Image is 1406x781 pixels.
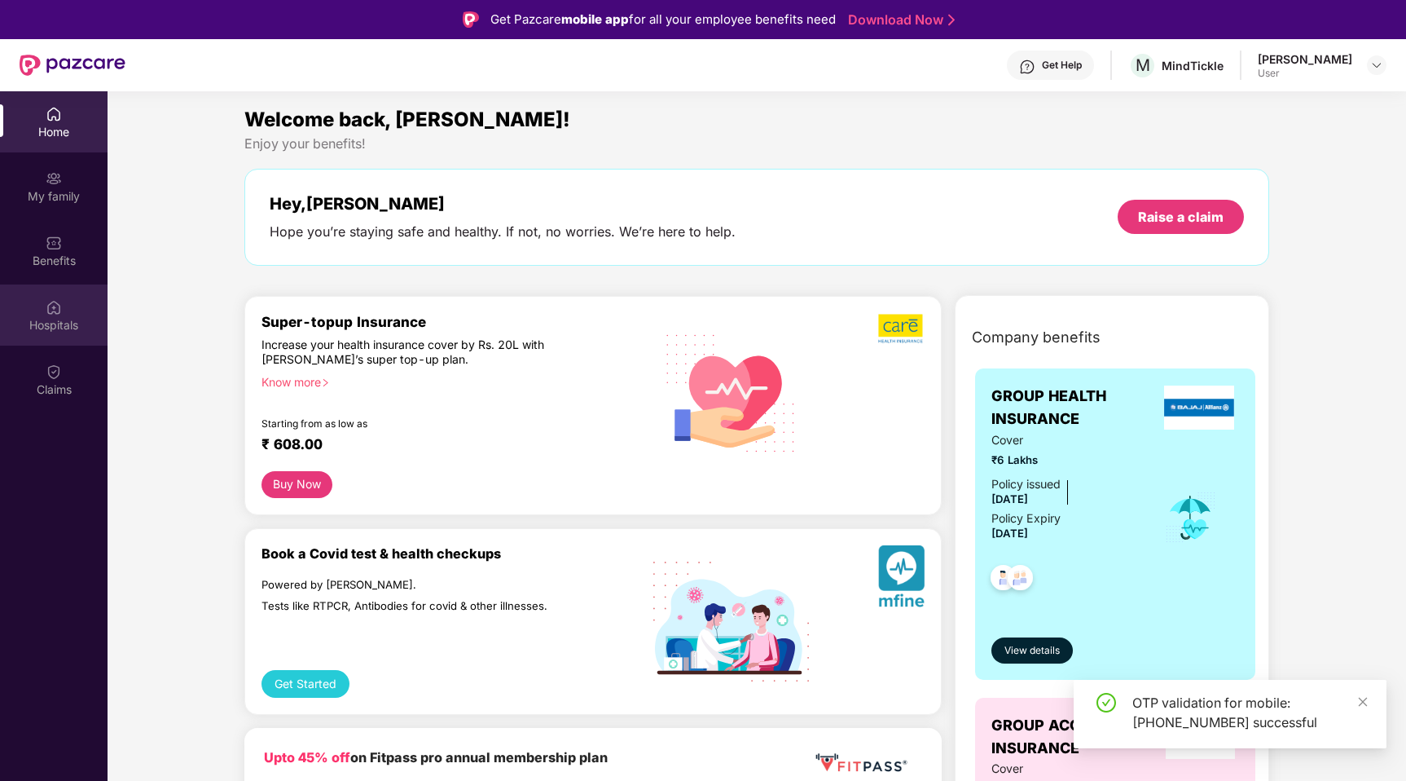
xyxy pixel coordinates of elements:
b: Upto 45% off [264,749,350,766]
div: Hey, [PERSON_NAME] [270,194,736,214]
span: View details [1004,643,1060,659]
div: Policy Expiry [991,510,1061,527]
img: svg+xml;base64,PHN2ZyBpZD0iSG9tZSIgeG1sbnM9Imh0dHA6Ly93d3cudzMub3JnLzIwMDAvc3ZnIiB3aWR0aD0iMjAiIG... [46,106,62,122]
img: fppp.png [812,748,910,778]
div: Enjoy your benefits! [244,135,1270,152]
span: close [1357,696,1369,708]
div: Super-topup Insurance [261,313,648,330]
img: svg+xml;base64,PHN2ZyBpZD0iQ2xhaW0iIHhtbG5zPSJodHRwOi8vd3d3LnczLm9yZy8yMDAwL3N2ZyIgd2lkdGg9IjIwIi... [46,364,62,380]
div: Starting from as low as [261,417,579,429]
button: Get Started [261,670,349,698]
img: svg+xml;base64,PHN2ZyBpZD0iSG9zcGl0YWxzIiB4bWxucz0iaHR0cDovL3d3dy53My5vcmcvMjAwMC9zdmciIHdpZHRoPS... [46,299,62,315]
button: Buy Now [261,471,332,498]
span: GROUP HEALTH INSURANCE [991,385,1159,431]
div: MindTickle [1162,58,1224,73]
div: Book a Covid test & health checkups [261,545,648,562]
img: New Pazcare Logo [20,55,125,76]
span: right [321,378,330,387]
span: Cover [991,760,1142,778]
img: svg+xml;base64,PHN2ZyBpZD0iRHJvcGRvd24tMzJ4MzIiIHhtbG5zPSJodHRwOi8vd3d3LnczLm9yZy8yMDAwL3N2ZyIgd2... [1370,59,1383,72]
img: Logo [463,11,479,28]
img: insurerLogo [1164,386,1234,430]
div: Get Help [1042,59,1082,72]
a: Download Now [848,11,950,29]
img: svg+xml;base64,PHN2ZyB4bWxucz0iaHR0cDovL3d3dy53My5vcmcvMjAwMC9zdmciIHhtbG5zOnhsaW5rPSJodHRwOi8vd3... [653,313,809,471]
b: on Fitpass pro annual membership plan [264,749,608,766]
div: User [1258,67,1352,80]
div: Increase your health insurance cover by Rs. 20L with [PERSON_NAME]’s super top-up plan. [261,338,578,368]
img: svg+xml;base64,PHN2ZyB4bWxucz0iaHR0cDovL3d3dy53My5vcmcvMjAwMC9zdmciIHdpZHRoPSI0OC45NDMiIGhlaWdodD... [983,560,1023,600]
div: Tests like RTPCR, Antibodies for covid & other illnesses. [261,599,578,614]
span: Welcome back, [PERSON_NAME]! [244,108,570,131]
span: [DATE] [991,492,1028,505]
img: Stroke [948,11,955,29]
button: View details [991,638,1073,664]
strong: mobile app [561,11,629,27]
div: Powered by [PERSON_NAME]. [261,578,578,593]
span: Company benefits [972,326,1101,349]
span: [DATE] [991,527,1028,540]
img: svg+xml;base64,PHN2ZyBpZD0iSGVscC0zMngzMiIgeG1sbnM9Imh0dHA6Ly93d3cudzMub3JnLzIwMDAvc3ZnIiB3aWR0aD... [1019,59,1035,75]
div: Get Pazcare for all your employee benefits need [490,10,836,29]
div: Policy issued [991,475,1061,493]
div: Hope you’re staying safe and healthy. If not, no worries. We’re here to help. [270,223,736,240]
span: ₹6 Lakhs [991,452,1142,469]
div: Raise a claim [1138,208,1224,226]
img: svg+xml;base64,PHN2ZyB3aWR0aD0iMjAiIGhlaWdodD0iMjAiIHZpZXdCb3g9IjAgMCAyMCAyMCIgZmlsbD0ibm9uZSIgeG... [46,170,62,187]
img: b5dec4f62d2307b9de63beb79f102df3.png [878,313,925,344]
div: OTP validation for mobile: [PHONE_NUMBER] successful [1132,693,1367,732]
div: ₹ 608.00 [261,435,632,455]
div: Know more [261,375,639,386]
img: svg+xml;base64,PHN2ZyB4bWxucz0iaHR0cDovL3d3dy53My5vcmcvMjAwMC9zdmciIHhtbG5zOnhsaW5rPSJodHRwOi8vd3... [878,545,925,613]
img: svg+xml;base64,PHN2ZyBpZD0iQmVuZWZpdHMiIHhtbG5zPSJodHRwOi8vd3d3LnczLm9yZy8yMDAwL3N2ZyIgd2lkdGg9Ij... [46,235,62,251]
img: svg+xml;base64,PHN2ZyB4bWxucz0iaHR0cDovL3d3dy53My5vcmcvMjAwMC9zdmciIHdpZHRoPSIxOTIiIGhlaWdodD0iMT... [653,562,809,682]
span: M [1136,55,1150,75]
span: GROUP ACCIDENTAL INSURANCE [991,714,1162,761]
span: Cover [991,431,1142,449]
img: svg+xml;base64,PHN2ZyB4bWxucz0iaHR0cDovL3d3dy53My5vcmcvMjAwMC9zdmciIHdpZHRoPSI0OC45NDMiIGhlaWdodD... [1000,560,1040,600]
img: icon [1164,491,1217,545]
div: [PERSON_NAME] [1258,51,1352,67]
span: check-circle [1096,693,1116,713]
